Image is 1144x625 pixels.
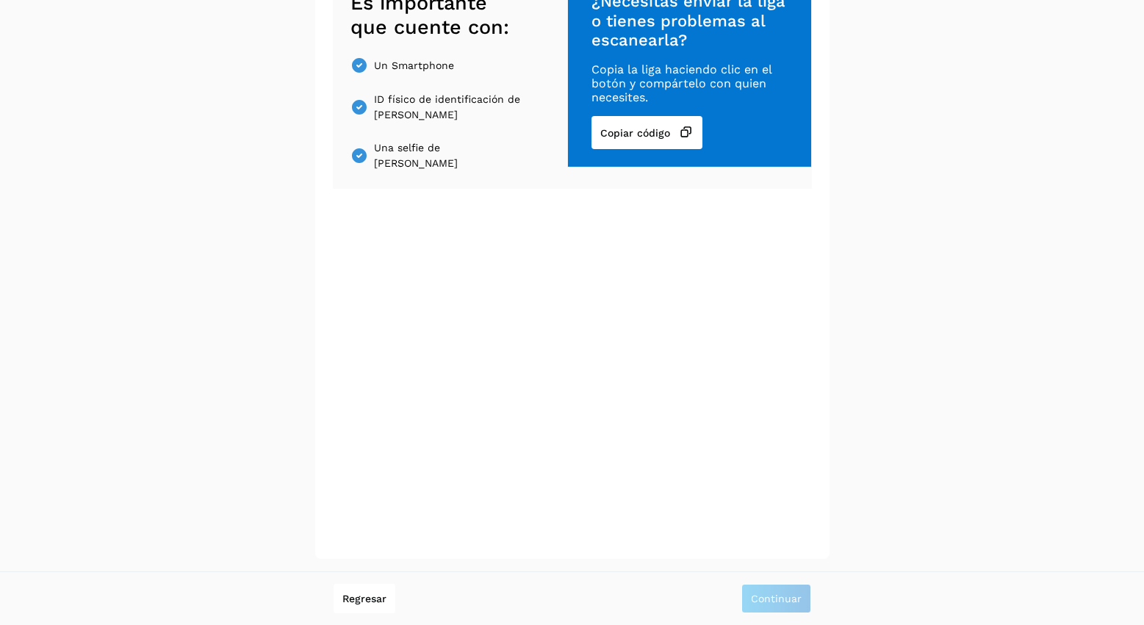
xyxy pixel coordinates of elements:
[374,58,454,73] span: Un Smartphone
[342,593,386,604] span: Regresar
[374,140,527,171] span: Una selfie de [PERSON_NAME]
[600,128,670,138] span: Copiar código
[591,116,702,149] button: Copiar código
[741,584,811,613] button: Continuar
[751,593,802,604] span: Continuar
[333,224,812,537] iframe: Incode
[334,584,395,613] button: Regresar
[591,62,787,105] span: Copia la liga haciendo clic en el botón y compártelo con quien necesites.
[374,92,527,123] span: ID físico de identificación de [PERSON_NAME]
